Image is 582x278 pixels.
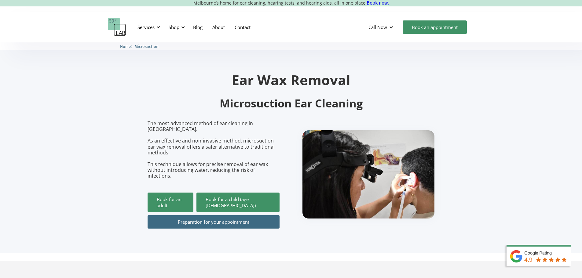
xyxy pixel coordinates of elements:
div: Services [134,18,162,36]
p: The most advanced method of ear cleaning in [GEOGRAPHIC_DATA]. As an effective and non-invasive m... [148,121,280,179]
a: Preparation for your appointment [148,215,280,229]
div: Services [137,24,155,30]
a: Book an appointment [403,20,467,34]
div: Shop [165,18,187,36]
a: Blog [188,18,207,36]
div: Call Now [364,18,400,36]
img: boy getting ear checked. [302,130,434,218]
a: home [108,18,126,36]
a: Microsuction [135,43,159,49]
div: Shop [169,24,179,30]
a: Book for an adult [148,193,193,212]
span: Home [120,44,131,49]
a: About [207,18,230,36]
h2: Microsuction Ear Cleaning [148,96,435,111]
a: Home [120,43,131,49]
a: Contact [230,18,255,36]
a: Book for a child (age [DEMOGRAPHIC_DATA]) [196,193,280,212]
span: Microsuction [135,44,159,49]
li: 〉 [120,43,135,50]
h1: Ear Wax Removal [148,73,435,87]
div: Call Now [368,24,387,30]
